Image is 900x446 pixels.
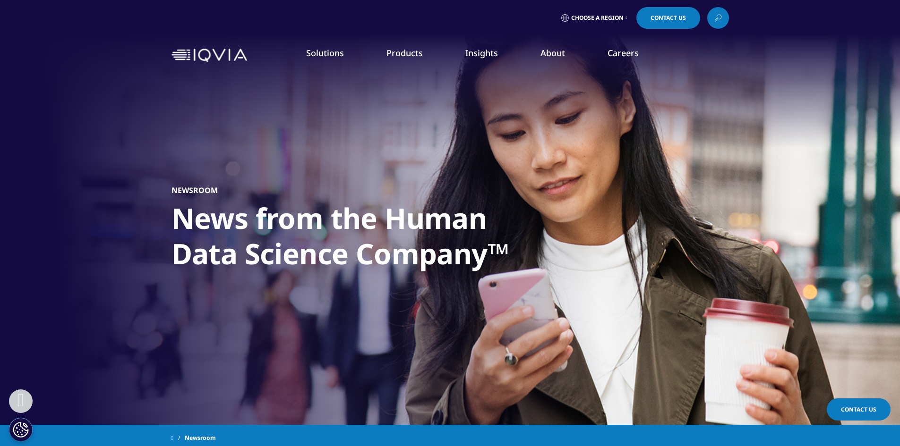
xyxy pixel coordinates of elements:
h1: News from the Human Data Science Company™ [171,201,526,277]
a: Insights [465,47,498,59]
span: Choose a Region [571,14,624,22]
a: Careers [608,47,639,59]
a: Contact Us [827,398,891,421]
img: IQVIA Healthcare Information Technology and Pharma Clinical Research Company [171,49,247,62]
span: Contact Us [841,405,876,413]
a: About [540,47,565,59]
button: Cookies Settings [9,418,33,441]
span: Contact Us [651,15,686,21]
a: Products [386,47,423,59]
a: Solutions [306,47,344,59]
a: Contact Us [636,7,700,29]
h5: Newsroom [171,185,218,195]
nav: Primary [251,33,729,77]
